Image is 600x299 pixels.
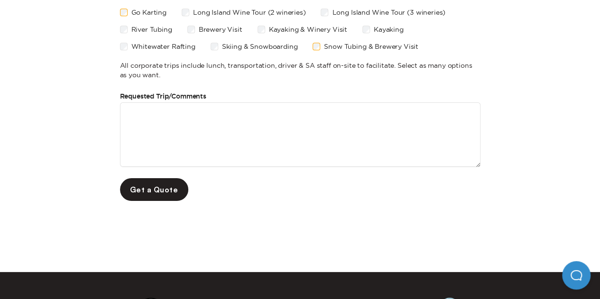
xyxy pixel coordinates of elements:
[562,261,591,290] iframe: Help Scout Beacon - Open
[120,178,188,201] a: Get a Quote
[324,43,418,50] label: Snow Tubing & Brewery Visit
[120,61,480,80] span: All corporate trips include lunch, transportation, driver & SA staff on-site to facilitate. Selec...
[131,26,172,33] label: River Tubing
[222,43,298,50] label: Skiing & Snowboarding
[269,26,347,33] label: Kayaking & Winery Visit
[131,9,166,16] label: Go Karting
[199,26,242,33] label: Brewery Visit
[193,9,306,16] label: Long Island Wine Tour (2 wineries)
[374,26,404,33] label: Kayaking
[131,43,195,50] label: Whitewater Rafting
[120,91,480,102] label: Requested Trip/Comments
[332,9,445,16] label: Long Island Wine Tour (3 wineries)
